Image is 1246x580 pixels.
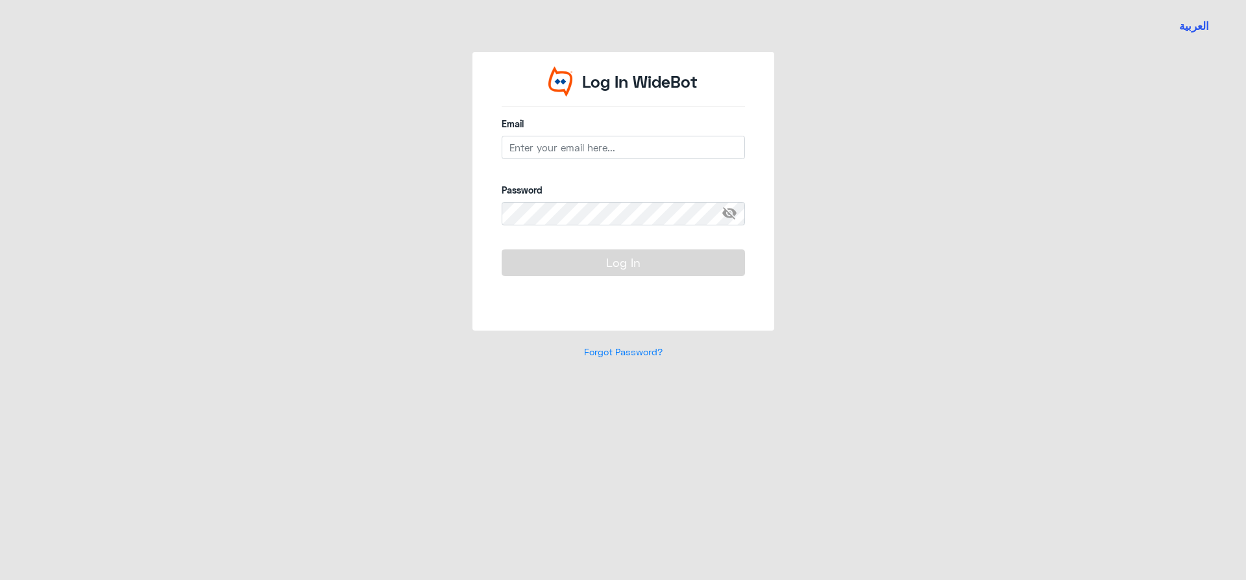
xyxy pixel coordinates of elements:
[502,183,745,197] label: Password
[582,69,698,94] p: Log In WideBot
[1179,18,1209,34] button: العربية
[722,202,745,225] span: visibility_off
[502,249,745,275] button: Log In
[502,136,745,159] input: Enter your email here...
[502,117,745,131] label: Email
[548,66,573,97] img: Widebot Logo
[1171,10,1217,42] a: Switch language
[584,346,663,357] a: Forgot Password?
